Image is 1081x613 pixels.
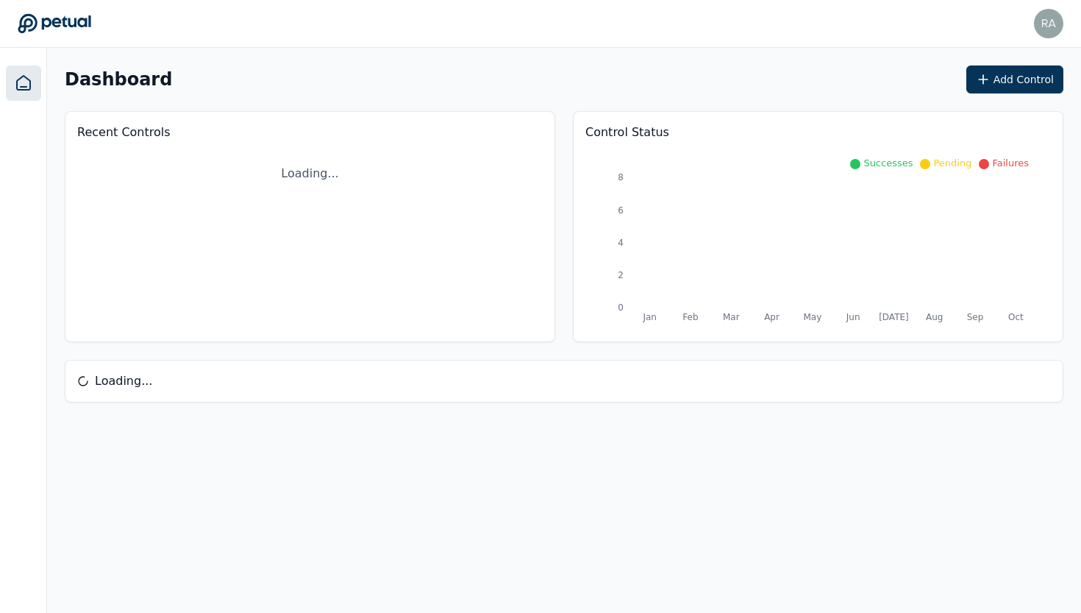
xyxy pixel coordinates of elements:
[18,13,91,34] a: Go to Dashboard
[966,65,1063,93] button: Add Control
[77,124,543,141] h3: Recent Controls
[1034,9,1063,38] img: rajeshnair.naduvilveetil@arm.com
[1008,312,1024,322] tspan: Oct
[933,157,971,169] span: Pending
[642,312,657,322] tspan: Jan
[618,302,624,313] tspan: 0
[879,312,909,322] tspan: [DATE]
[992,157,1029,169] span: Failures
[967,312,984,322] tspan: Sep
[618,205,624,216] tspan: 6
[77,153,543,194] div: Loading...
[764,312,779,322] tspan: Apr
[65,69,172,90] h2: Dashboard
[846,312,860,322] tspan: Jun
[863,157,913,169] span: Successes
[926,312,943,322] tspan: Aug
[585,124,1051,141] p: Control Status
[618,172,624,183] tspan: 8
[618,270,624,280] tspan: 2
[723,312,740,322] tspan: Mar
[618,238,624,248] tspan: 4
[65,361,1063,402] div: Loading...
[682,312,698,322] tspan: Feb
[6,65,41,101] a: Dashboard
[803,312,821,322] tspan: May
